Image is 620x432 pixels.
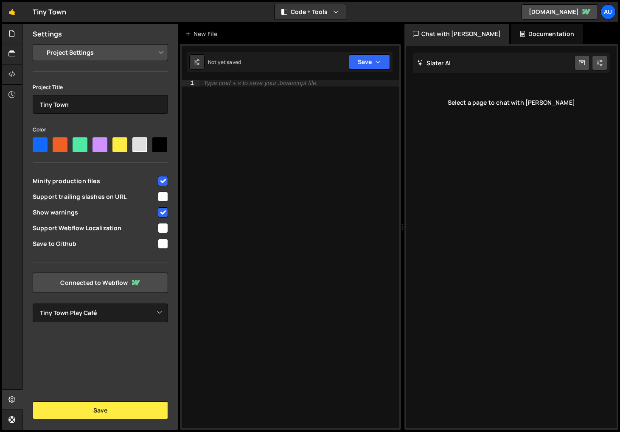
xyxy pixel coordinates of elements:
div: Not yet saved [208,59,241,66]
div: Documentation [511,24,583,44]
a: [DOMAIN_NAME] [522,4,598,20]
input: Project name [33,95,168,114]
span: Save to Github [33,240,157,248]
div: Type cmd + s to save your Javascript file. [204,80,318,86]
label: Color [33,125,46,134]
a: Connected to Webflow [33,273,168,293]
span: Show warnings [33,208,157,217]
div: New File [185,30,221,38]
label: Project Title [33,83,63,92]
div: Chat with [PERSON_NAME] [404,24,510,44]
h2: Settings [33,29,62,39]
button: Save [349,54,390,70]
div: Tiny Town [33,7,66,17]
span: Support trailing slashes on URL [33,192,157,201]
a: Au [600,4,616,20]
button: Save [33,401,168,419]
div: 1 [182,80,199,86]
div: Select a page to chat with [PERSON_NAME] [413,86,610,120]
span: Minify production files [33,177,157,185]
span: Support Webflow Localization [33,224,157,232]
button: Code + Tools [275,4,346,20]
h2: Slater AI [417,59,451,67]
a: 🤙 [2,2,22,22]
